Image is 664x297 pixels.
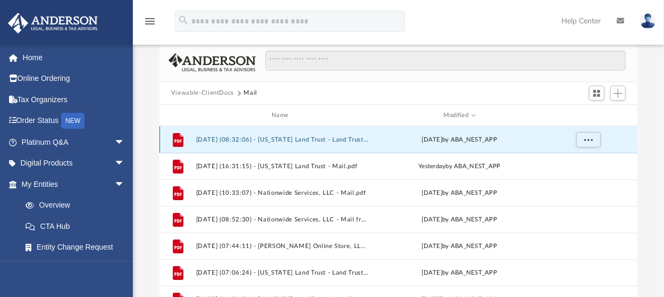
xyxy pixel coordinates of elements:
[196,269,368,276] button: [DATE] (07:06:24) - [US_STATE] Land Trust - Land Trust Documents from City of [GEOGRAPHIC_DATA]pdf
[373,215,546,225] div: [DATE] by ABA_NEST_APP
[589,86,605,101] button: Switch to Grid View
[550,111,625,120] div: id
[373,268,546,278] div: [DATE] by ABA_NEST_APP
[373,135,546,145] div: by ABA_NEST_APP
[640,13,656,29] img: User Pic
[144,20,156,28] a: menu
[15,216,141,237] a: CTA Hub
[196,216,368,223] button: [DATE] (08:52:30) - Nationwide Services, LLC - Mail from [GEOGRAPHIC_DATA]pdf
[171,88,234,98] button: Viewable-ClientDocs
[15,237,141,258] a: Entity Change Request
[114,174,136,195] span: arrow_drop_down
[114,131,136,153] span: arrow_drop_down
[61,113,85,129] div: NEW
[15,258,141,279] a: Binder Walkthrough
[196,163,368,170] button: [DATE] (16:31:15) - [US_STATE] Land Trust - Mail.pdf
[5,13,101,34] img: Anderson Advisors Platinum Portal
[7,47,141,68] a: Home
[164,111,191,120] div: id
[422,137,442,143] span: [DATE]
[196,136,368,143] button: [DATE] (08:32:06) - [US_STATE] Land Trust - Land Trust Documents from [PERSON_NAME].pdf
[576,132,601,148] button: More options
[7,89,141,110] a: Tax Organizers
[15,195,141,216] a: Overview
[610,86,626,101] button: Add
[7,68,141,89] a: Online Ordering
[373,188,546,198] div: [DATE] by ABA_NEST_APP
[7,110,141,132] a: Order StatusNEW
[196,243,368,250] button: [DATE] (07:44:11) - [PERSON_NAME] Online Store, LLC - Mail from [PERSON_NAME] Online Store LLC.pdf
[196,189,368,196] button: [DATE] (10:33:07) - Nationwide Services, LLC - Mail.pdf
[418,163,446,169] span: yesterday
[7,131,141,153] a: Platinum Q&Aarrow_drop_down
[244,88,258,98] button: Mail
[373,242,546,251] div: [DATE] by ABA_NEST_APP
[144,15,156,28] i: menu
[114,153,136,175] span: arrow_drop_down
[373,162,546,171] div: by ABA_NEST_APP
[7,174,141,195] a: My Entitiesarrow_drop_down
[195,111,368,120] div: Name
[373,111,545,120] div: Modified
[7,153,141,174] a: Digital Productsarrow_drop_down
[265,51,626,71] input: Search files and folders
[178,14,189,26] i: search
